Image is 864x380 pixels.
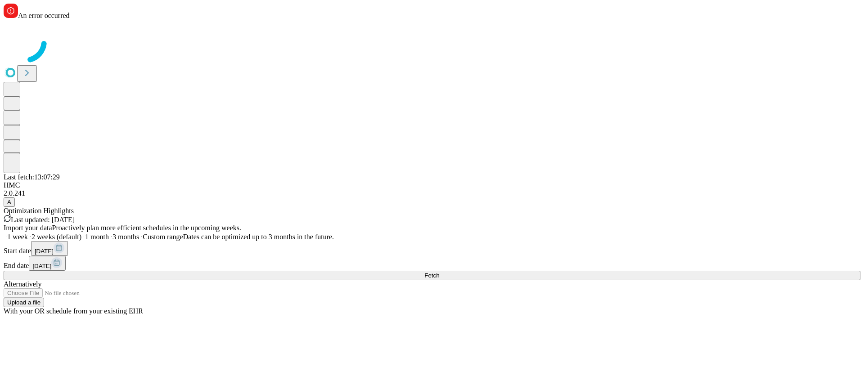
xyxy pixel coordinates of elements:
div: End date [4,256,860,271]
div: Start date [4,241,860,256]
span: Proactively plan more efficient schedules in the upcoming weeks. [52,224,241,232]
button: Upload a file [4,298,44,307]
span: Import your data [4,224,52,232]
span: 3 months [112,233,139,241]
span: With your OR schedule from your existing EHR [4,307,143,315]
span: 1 week [7,233,28,241]
span: [DATE] [32,263,51,269]
span: Optimization Highlights [4,207,74,215]
span: Alternatively [4,280,41,288]
span: [DATE] [35,248,54,255]
span: An error occurred [18,12,70,19]
div: 2.0.241 [4,189,860,197]
span: 1 month [85,233,109,241]
span: A [7,199,11,206]
div: HMC [4,181,860,189]
button: [DATE] [31,241,68,256]
button: Fetch [4,271,860,280]
span: Dates can be optimized up to 3 months in the future. [183,233,334,241]
span: Last updated: [DATE] [11,216,75,224]
button: [DATE] [29,256,66,271]
button: A [4,197,15,207]
span: 2 weeks (default) [31,233,81,241]
span: Last fetch: 13:07:29 [4,173,60,181]
span: Fetch [424,272,439,279]
span: Custom range [143,233,183,241]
